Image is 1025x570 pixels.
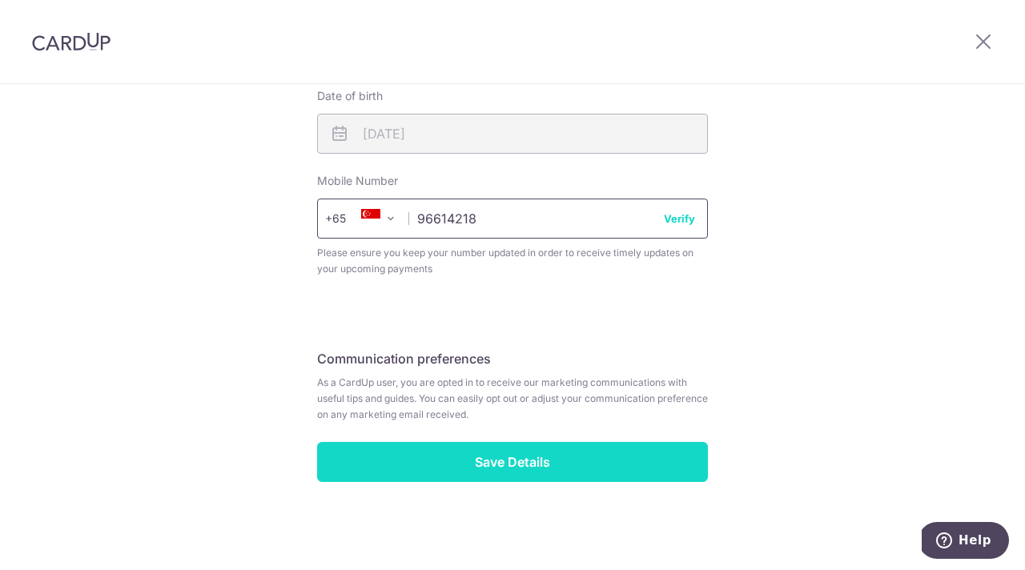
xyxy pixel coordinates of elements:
input: Save Details [317,442,708,482]
span: +65 [330,209,368,228]
button: Verify [664,211,695,227]
iframe: Opens a widget where you can find more information [922,522,1009,562]
span: Please ensure you keep your number updated in order to receive timely updates on your upcoming pa... [317,245,708,277]
label: Date of birth [317,88,383,104]
label: Mobile Number [317,173,398,189]
span: As a CardUp user, you are opted in to receive our marketing communications with useful tips and g... [317,375,708,423]
img: CardUp [32,32,111,51]
h5: Communication preferences [317,349,708,368]
span: +65 [325,209,368,228]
